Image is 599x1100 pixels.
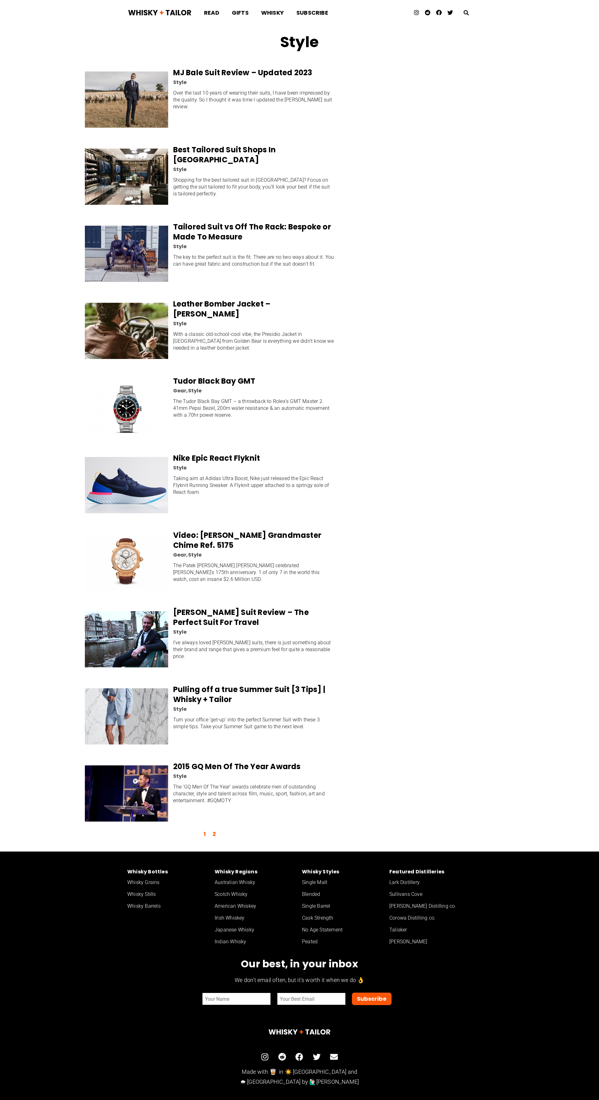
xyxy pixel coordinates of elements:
[173,79,187,86] a: Style
[226,4,255,21] a: Gifts
[316,1078,359,1085] a: [PERSON_NAME]
[212,924,299,936] a: Japanese Whisky
[173,222,331,242] a: Tailored Suit vs Off The Rack: Bespoke or Made To Measure
[387,900,474,912] a: [PERSON_NAME] Distilling co.
[85,226,168,282] img: MJ Bale - Off the Rack Suits
[173,684,325,705] a: Pulling off a true Summer Suit [3 Tips] | Whisky + Tailor
[173,761,301,772] a: 2015 GQ Men Of The Year Awards
[173,628,187,636] a: Style
[173,177,334,197] div: Shopping for the best tailored suit in [GEOGRAPHIC_DATA]? Focus on getting the suit tailored to f...
[299,888,387,900] a: Blended
[173,716,334,730] div: Turn your office ‘get-up’ into the perfect Summer Suit with these 3 simple tips. Take your Summer...
[173,607,309,627] a: [PERSON_NAME] Suit Review – The Perfect Suit For Travel
[85,71,168,128] img: MJ Bale Suit Review
[173,398,334,419] div: The Tudor Black Bay GMT – a throwback to Rolex’s GMT Master 2. 41mm Pepsi Bezel, 200m water resis...
[173,67,312,78] a: MJ Bale Suit Review – Updated 2023
[173,551,202,558] span: ,
[173,243,187,250] a: Style
[125,33,474,51] h1: Style
[175,1028,424,1036] img: Whisky + Tailor Logo
[85,457,168,513] img: Nike Epic React Flyknit
[173,90,334,110] div: Over the last 10 years of wearing their suits, I have been impressed by the quality. So I thought...
[125,867,212,877] a: Whisky Bottles
[173,254,334,268] div: The key to the perfect suit is the fit. There are no two ways about it. You can have great fabric...
[299,877,387,888] a: Single Malt
[203,830,206,838] span: 1
[212,867,299,877] a: Whisky Regions
[173,453,260,463] a: Nike Epic React Flyknit
[299,912,387,924] a: Cask Strength
[212,936,299,948] a: Indian Whisky
[173,639,334,660] div: I’ve always loved [PERSON_NAME] suits, there is just something about their brand and range that g...
[173,783,334,804] div: The ‘GQ Men Of The Year’ awards celebrate men of outstanding character, style and talent across f...
[173,475,334,496] div: Taking aim at Adidas Ultra Boost, Nike just released the Epic React Flyknit Running Sneaker. A Fl...
[173,331,334,351] div: With a classic old-school-cool vibe, the Presidio Jacket in [GEOGRAPHIC_DATA] from Golden Bear is...
[255,4,290,21] a: Whisky
[125,900,212,912] a: Whisky Barrels
[387,924,474,936] a: Talisker
[290,4,334,21] a: Subscribe
[299,900,387,912] a: Single Barrel
[125,888,212,900] a: Whisky Stills
[85,303,168,359] img: Leather Bomber Jacket – Taylor Stitch
[173,387,202,394] span: ,
[212,900,299,912] a: American Whiskey
[198,4,226,21] a: Read
[125,958,474,970] h2: Our best, in your inbox
[85,534,168,590] img: Patek Philippe Grandmaster Chime
[173,530,321,550] a: Video: [PERSON_NAME] Grandmaster Chime Ref. 5175
[387,936,474,948] a: [PERSON_NAME]
[202,993,271,1005] input: Name
[299,867,387,877] a: Whisky Styles
[387,912,474,924] a: Corowa Distilling co.
[173,299,271,319] a: Leather Bomber Jacket – [PERSON_NAME]
[212,877,299,888] a: Australian Whisky
[387,877,474,888] a: Lark Distillery
[387,867,474,877] a: Featured Distilleries
[85,149,168,205] img: Best Tailored Suits Sydney
[85,611,168,667] img: MJ Bale
[235,977,364,983] span: We don't email often, but it's worth it when we do 👌
[299,936,387,948] a: Peated
[173,145,276,165] a: Best Tailored Suit Shops In [GEOGRAPHIC_DATA]
[212,912,299,924] a: Irish Whiskey
[173,166,187,173] a: Style
[173,773,187,780] a: Style
[299,924,387,936] a: No Age Statement
[125,877,212,888] a: Whisky Grains
[173,376,256,386] a: Tudor Black Bay GMT
[212,830,216,838] a: 2
[173,562,334,583] div: The Patek [PERSON_NAME] [PERSON_NAME] celebrated [PERSON_NAME]’s 175th anniversary. 1 of only 7 i...
[387,888,474,900] a: Sullivans Cove
[173,320,187,327] a: Style
[128,8,192,17] img: Whisky + Tailor Logo
[352,993,392,1005] button: Subscribe
[173,464,187,471] a: Style
[173,705,187,713] a: Style
[188,551,202,558] a: Style
[277,993,346,1005] input: Email
[188,387,202,394] a: Style
[173,387,187,394] a: Gear
[228,1064,371,1087] div: Made with 🥃 in ☀️ [GEOGRAPHIC_DATA] and 🌧 [GEOGRAPHIC_DATA] by 🙋🏻‍♂️
[173,551,187,558] a: Gear
[212,888,299,900] a: Scotch Whisky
